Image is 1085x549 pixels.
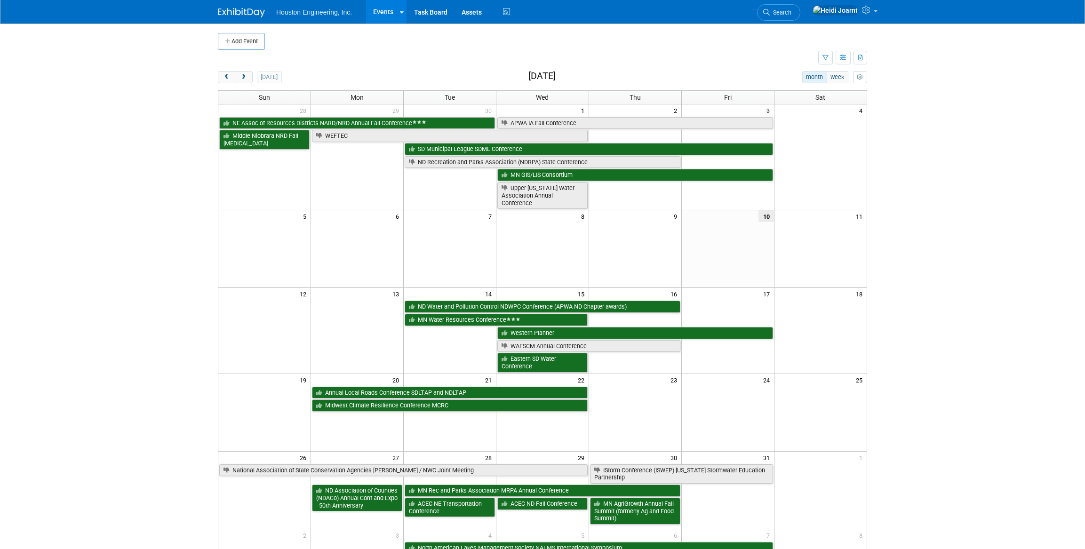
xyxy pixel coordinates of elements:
[405,143,773,155] a: SD Municipal League SDML Conference
[858,529,867,541] span: 8
[484,452,496,463] span: 28
[276,8,352,16] span: Houston Engineering, Inc.
[312,485,402,511] a: ND Association of Counties (NDACo) Annual Conf and Expo - 50th Anniversary
[218,8,265,17] img: ExhibitDay
[219,117,495,129] a: NE Assoc of Resources Districts NARD/NRD Annual Fall Conference
[395,210,403,222] span: 6
[758,210,774,222] span: 10
[405,301,680,313] a: ND Water and Pollution Control NDWPC Conference (APWA ND Chapter awards)
[858,104,867,116] span: 4
[858,452,867,463] span: 1
[299,288,311,300] span: 12
[484,288,496,300] span: 14
[405,498,495,517] a: ACEC NE Transportation Conference
[855,374,867,386] span: 25
[670,452,681,463] span: 30
[536,94,549,101] span: Wed
[670,374,681,386] span: 23
[497,498,588,510] a: ACEC ND Fall Conference
[670,288,681,300] span: 16
[590,498,680,525] a: MN AgriGrowth Annual Fall Summit (formerly Ag and Food Summit)
[580,104,589,116] span: 1
[391,374,403,386] span: 20
[577,374,589,386] span: 22
[673,210,681,222] span: 9
[577,452,589,463] span: 29
[299,452,311,463] span: 26
[395,529,403,541] span: 3
[312,387,588,399] a: Annual Local Roads Conference SDLTAP and NDLTAP
[497,117,773,129] a: APWA IA Fall Conference
[770,9,791,16] span: Search
[391,104,403,116] span: 29
[857,74,863,80] i: Personalize Calendar
[813,5,858,16] img: Heidi Joarnt
[762,288,774,300] span: 17
[259,94,270,101] span: Sun
[724,94,732,101] span: Fri
[853,71,867,83] button: myCustomButton
[487,529,496,541] span: 4
[762,452,774,463] span: 31
[391,288,403,300] span: 13
[580,210,589,222] span: 8
[257,71,282,83] button: [DATE]
[855,210,867,222] span: 11
[497,340,680,352] a: WAFSCM Annual Conference
[580,529,589,541] span: 5
[673,104,681,116] span: 2
[577,288,589,300] span: 15
[405,156,680,168] a: ND Recreation and Parks Association (NDRPA) State Conference
[351,94,364,101] span: Mon
[630,94,641,101] span: Thu
[497,327,773,339] a: Western Planner
[235,71,252,83] button: next
[219,464,588,477] a: National Association of State Conservation Agencies [PERSON_NAME] / NWC Joint Meeting
[827,71,848,83] button: week
[484,104,496,116] span: 30
[405,314,588,326] a: MN Water Resources Conference
[445,94,455,101] span: Tue
[218,71,235,83] button: prev
[815,94,825,101] span: Sat
[391,452,403,463] span: 27
[757,4,800,21] a: Search
[528,71,556,81] h2: [DATE]
[219,130,310,149] a: Middle Niobrara NRD Fall [MEDICAL_DATA]
[299,104,311,116] span: 28
[302,529,311,541] span: 2
[405,485,680,497] a: MN Rec and Parks Association MRPA Annual Conference
[762,374,774,386] span: 24
[590,464,773,484] a: IStorm Conference (ISWEP) [US_STATE] Stormwater Education Partnership
[312,130,588,142] a: WEFTEC
[312,399,588,412] a: Midwest Climate Resilience Conference MCRC
[802,71,827,83] button: month
[766,104,774,116] span: 3
[302,210,311,222] span: 5
[484,374,496,386] span: 21
[497,353,588,372] a: Eastern SD Water Conference
[487,210,496,222] span: 7
[855,288,867,300] span: 18
[299,374,311,386] span: 19
[218,33,265,50] button: Add Event
[497,182,588,209] a: Upper [US_STATE] Water Association Annual Conference
[497,169,773,181] a: MN GIS/LIS Consortium
[766,529,774,541] span: 7
[673,529,681,541] span: 6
